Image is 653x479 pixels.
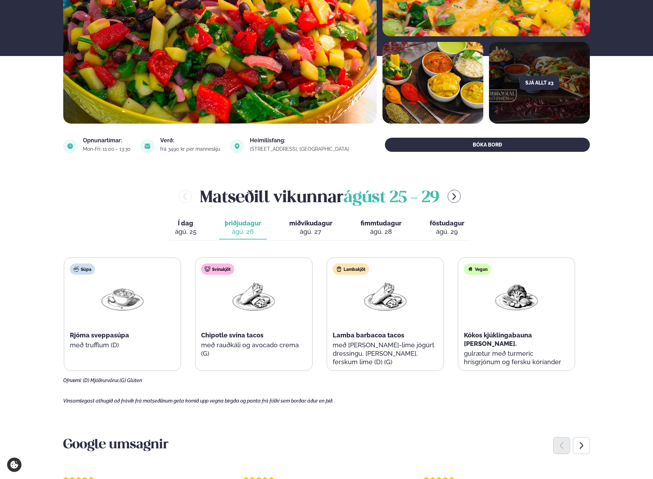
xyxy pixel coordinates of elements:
span: Í dag [175,219,196,228]
a: link [250,145,350,153]
div: Svínakjöt [201,263,234,275]
p: með trufflum (D) [70,341,175,349]
button: menu-btn-right [448,190,461,203]
img: soup.svg [73,266,79,272]
div: Lambakjöt [333,263,369,275]
img: image alt [382,42,483,124]
div: Previous slide [553,437,570,454]
span: fimmtudagur [361,219,401,227]
div: ágú. 26 [225,228,261,236]
img: image alt [63,139,77,153]
div: Vegan [464,263,491,275]
div: ágú. 25 [175,228,196,236]
span: miðvikudagur [289,219,332,227]
img: Vegan.png [494,280,539,313]
img: Wraps.png [231,280,276,313]
p: með rauðkáli og avocado crema (G) [201,341,306,358]
button: Sjá allt 23 [520,76,559,90]
button: föstudagur ágú. 29 [424,216,470,240]
h3: Google umsagnir [63,437,590,454]
div: Next slide [573,437,590,454]
p: gulrætur með turmeric hrísgrjónum og fersku kóríander [464,349,569,366]
div: Heimilisfang: [250,138,350,143]
span: (G) Glúten [120,378,142,383]
button: menu-btn-left [179,190,192,203]
img: pork.svg [205,266,210,272]
div: Súpa [70,263,95,275]
button: Í dag ágú. 25 [169,216,202,240]
span: Vinsamlegast athugið að frávik frá matseðlinum geta komið upp vegna birgða og panta frá fólki sem... [63,398,333,404]
span: Lamba barbacoa tacos [333,331,404,339]
span: Kókos kjúklingabauna [PERSON_NAME]. [464,331,532,347]
span: þriðjudagur [225,219,261,227]
span: Rjóma sveppasúpa [70,331,129,339]
div: ágú. 27 [289,228,332,236]
img: Wraps.png [363,280,408,313]
a: Cookie settings [7,458,22,472]
span: föstudagur [430,219,464,227]
span: (D) Mjólkurvörur, [83,378,120,383]
img: Soup.png [100,280,145,313]
div: Verð: [160,138,222,143]
img: image alt [140,139,155,153]
button: BÓKA BORÐ [385,138,590,152]
p: með [PERSON_NAME]-lime jógúrt dressingu, [PERSON_NAME], ferskum lime (D) (G) [333,341,438,366]
span: Chipotle svína tacos [201,331,264,339]
div: ágú. 28 [361,228,401,236]
img: Lamb.svg [336,266,342,272]
button: fimmtudagur ágú. 28 [355,216,407,240]
span: Ofnæmi: [63,378,82,383]
div: ágú. 29 [430,228,464,236]
h2: Matseðill vikunnar [200,185,439,208]
div: frá 3490 kr per manneskju [160,146,222,152]
div: Mon-Fri: 11:00 - 13:30 [83,146,132,152]
img: Vegan.svg [467,266,473,272]
span: ágúst 25 - 29 [344,190,439,206]
button: þriðjudagur ágú. 26 [219,216,267,240]
button: miðvikudagur ágú. 27 [284,216,338,240]
img: image alt [230,139,244,153]
div: Opnunartímar: [83,138,132,143]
